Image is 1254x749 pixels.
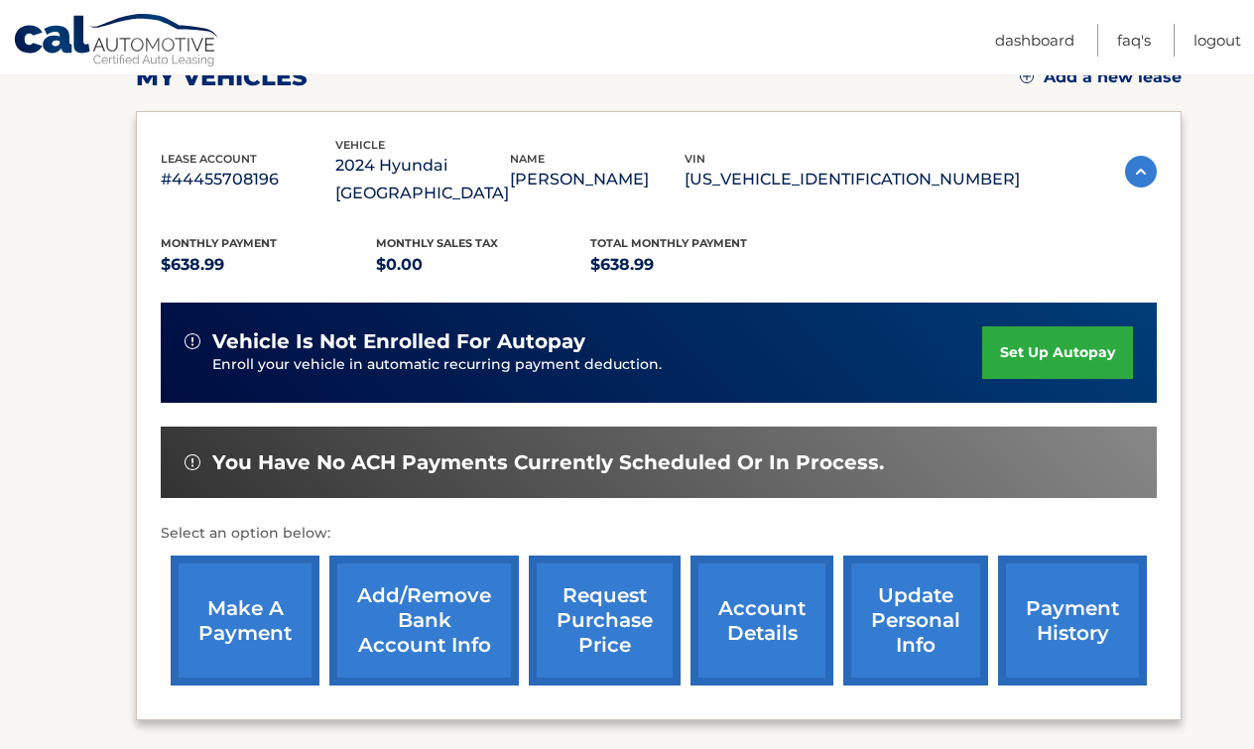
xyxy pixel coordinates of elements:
[590,236,747,250] span: Total Monthly Payment
[1020,67,1182,87] a: Add a new lease
[329,556,519,686] a: Add/Remove bank account info
[685,166,1020,193] p: [US_VEHICLE_IDENTIFICATION_NUMBER]
[161,152,257,166] span: lease account
[212,354,982,376] p: Enroll your vehicle in automatic recurring payment deduction.
[212,450,884,475] span: You have no ACH payments currently scheduled or in process.
[13,13,221,70] a: Cal Automotive
[995,24,1074,57] a: Dashboard
[998,556,1147,686] a: payment history
[685,152,705,166] span: vin
[212,329,585,354] span: vehicle is not enrolled for autopay
[161,236,277,250] span: Monthly Payment
[982,326,1133,379] a: set up autopay
[171,556,319,686] a: make a payment
[376,251,591,279] p: $0.00
[335,138,385,152] span: vehicle
[185,454,200,470] img: alert-white.svg
[376,236,498,250] span: Monthly sales Tax
[590,251,806,279] p: $638.99
[136,62,308,92] h2: my vehicles
[161,251,376,279] p: $638.99
[510,152,545,166] span: name
[843,556,988,686] a: update personal info
[1125,156,1157,187] img: accordion-active.svg
[1117,24,1151,57] a: FAQ's
[161,522,1157,546] p: Select an option below:
[1020,69,1034,83] img: add.svg
[690,556,833,686] a: account details
[161,166,335,193] p: #44455708196
[510,166,685,193] p: [PERSON_NAME]
[335,152,510,207] p: 2024 Hyundai [GEOGRAPHIC_DATA]
[529,556,681,686] a: request purchase price
[1193,24,1241,57] a: Logout
[185,333,200,349] img: alert-white.svg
